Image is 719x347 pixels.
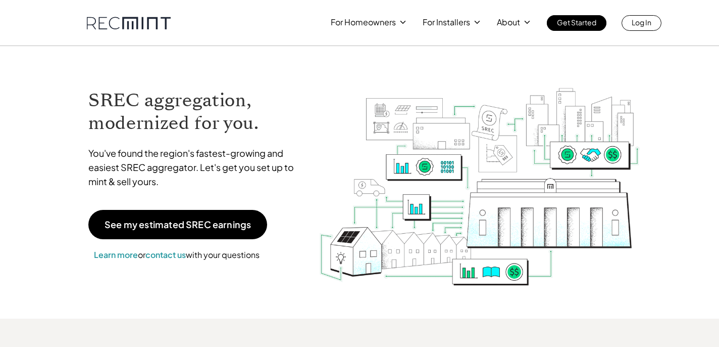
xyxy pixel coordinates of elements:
h1: SREC aggregation, modernized for you. [88,89,303,135]
a: Get Started [547,15,606,31]
p: Log In [632,15,651,29]
p: For Homeowners [331,15,396,29]
a: Learn more [94,249,138,260]
a: Log In [622,15,661,31]
a: contact us [145,249,186,260]
p: or with your questions [88,248,265,262]
a: See my estimated SREC earnings [88,210,267,239]
img: RECmint value cycle [319,61,641,288]
p: You've found the region's fastest-growing and easiest SREC aggregator. Let's get you set up to mi... [88,146,303,189]
p: See my estimated SREC earnings [105,220,251,229]
p: Get Started [557,15,596,29]
p: For Installers [423,15,470,29]
p: About [497,15,520,29]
